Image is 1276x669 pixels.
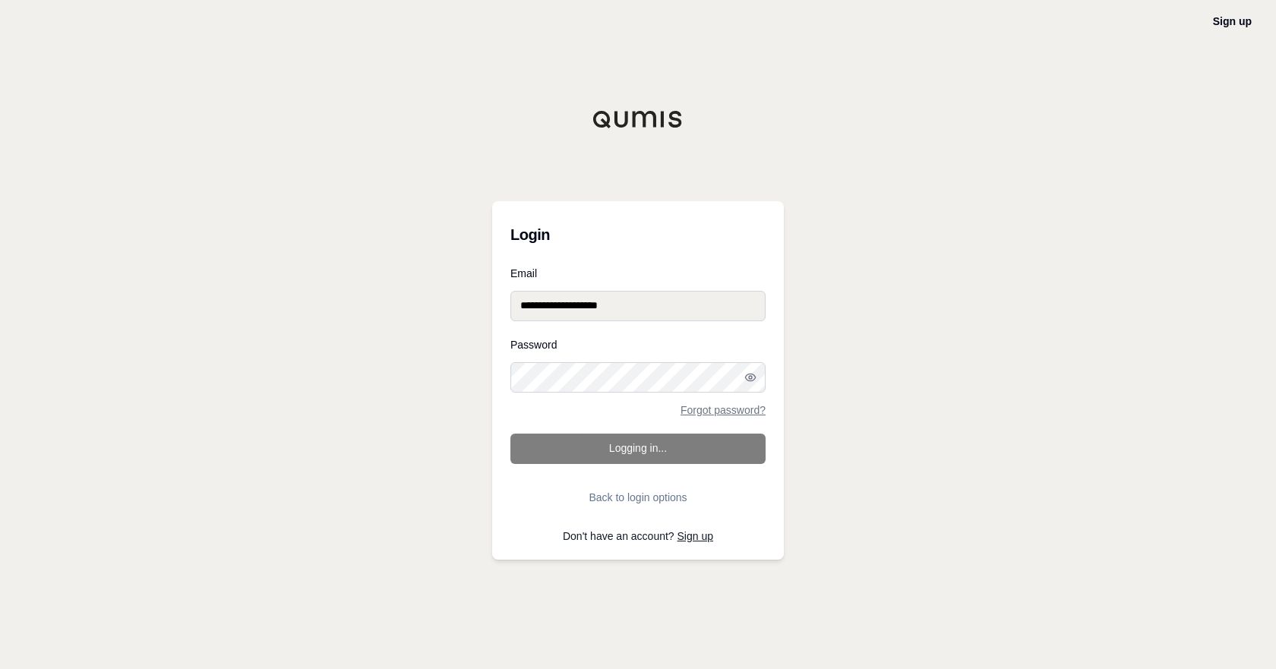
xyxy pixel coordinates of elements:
[510,268,766,279] label: Email
[510,482,766,513] button: Back to login options
[681,405,766,415] a: Forgot password?
[592,110,684,128] img: Qumis
[510,339,766,350] label: Password
[677,530,713,542] a: Sign up
[510,531,766,541] p: Don't have an account?
[1213,15,1252,27] a: Sign up
[510,219,766,250] h3: Login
